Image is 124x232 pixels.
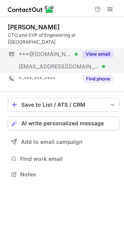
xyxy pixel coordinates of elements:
button: Reveal Button [83,75,113,83]
button: Find work email [8,154,119,164]
button: Notes [8,169,119,180]
span: AI write personalized message [21,120,104,126]
button: Add to email campaign [8,135,119,149]
span: Notes [20,171,116,178]
span: Find work email [20,155,116,162]
span: Add to email campaign [21,139,83,145]
button: save-profile-one-click [8,98,119,112]
span: [EMAIL_ADDRESS][DOMAIN_NAME] [19,63,99,70]
span: ***@[DOMAIN_NAME] [19,51,72,58]
button: AI write personalized message [8,116,119,130]
img: ContactOut v5.3.10 [8,5,54,14]
div: CTO and SVP of Engineering at [GEOGRAPHIC_DATA] [8,32,119,46]
div: Save to List / ATS / CRM [21,102,106,108]
button: Reveal Button [83,50,113,58]
div: [PERSON_NAME] [8,23,60,31]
